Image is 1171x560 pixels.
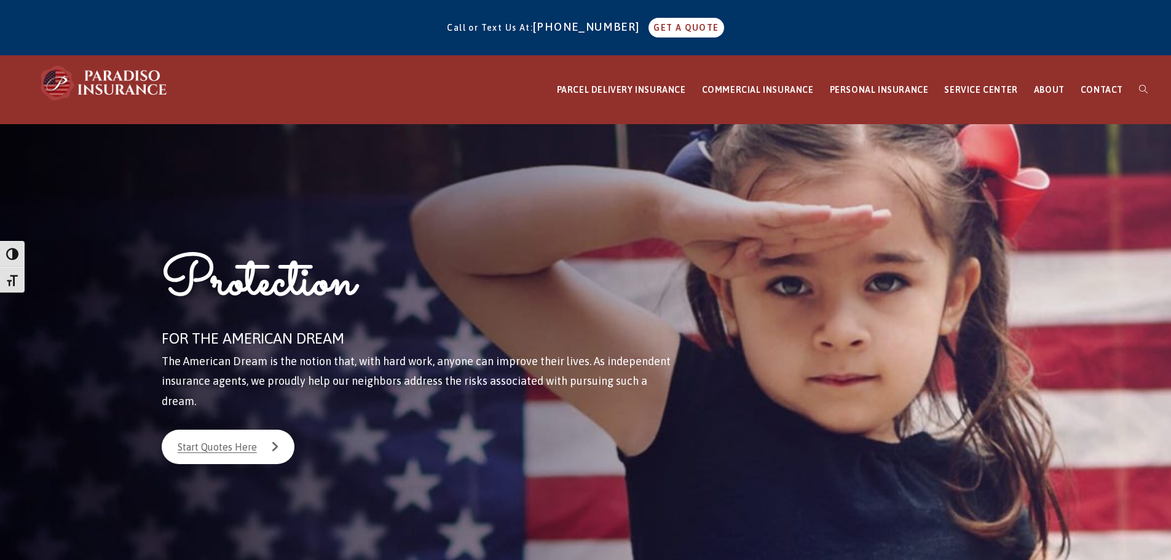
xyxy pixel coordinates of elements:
a: COMMERCIAL INSURANCE [694,56,822,124]
a: PERSONAL INSURANCE [822,56,937,124]
a: SERVICE CENTER [936,56,1025,124]
a: [PHONE_NUMBER] [533,20,646,33]
span: The American Dream is the notion that, with hard work, anyone can improve their lives. As indepen... [162,355,671,408]
span: PARCEL DELIVERY INSURANCE [557,85,686,95]
a: CONTACT [1073,56,1131,124]
span: Call or Text Us At: [447,23,533,33]
span: ABOUT [1034,85,1065,95]
span: PERSONAL INSURANCE [830,85,929,95]
span: COMMERCIAL INSURANCE [702,85,814,95]
h1: Protection [162,247,676,325]
a: PARCEL DELIVERY INSURANCE [549,56,694,124]
a: GET A QUOTE [649,18,723,37]
a: Start Quotes Here [162,430,294,464]
img: Paradiso Insurance [37,65,172,101]
span: SERVICE CENTER [944,85,1017,95]
a: ABOUT [1026,56,1073,124]
span: CONTACT [1081,85,1123,95]
span: FOR THE AMERICAN DREAM [162,330,344,347]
